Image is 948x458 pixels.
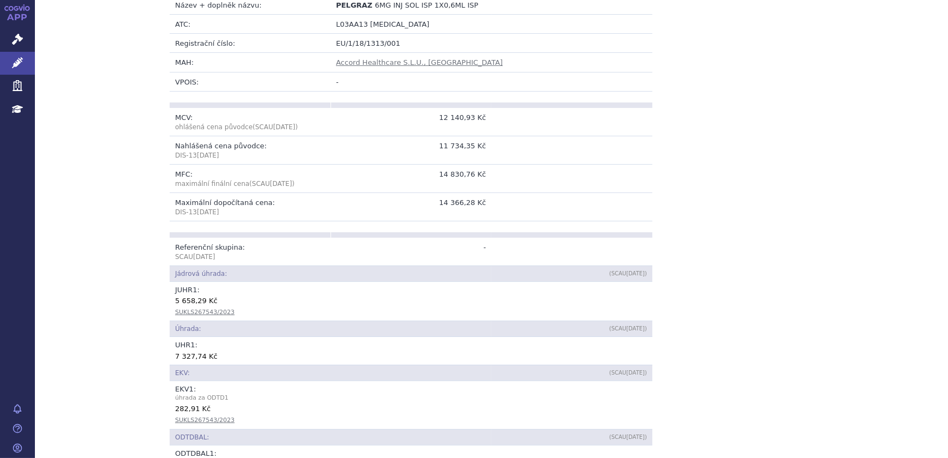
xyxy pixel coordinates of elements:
td: 14 830,76 Kč [331,164,491,192]
span: (SCAU ) [609,370,647,376]
span: [DATE] [193,253,215,261]
td: Referenční skupina: [170,238,331,266]
td: MCV: [170,108,331,136]
span: [DATE] [197,208,219,216]
span: (SCAU ) [249,180,295,188]
td: 11 734,35 Kč [331,136,491,164]
span: úhrada za ODTD [175,393,647,403]
span: [DATE] [273,123,296,131]
p: DIS-13 [175,151,325,160]
span: 6MG INJ SOL ISP 1X0,6ML ISP [375,1,478,9]
td: Registrační číslo: [170,34,331,53]
span: [DATE] [626,434,645,440]
td: 14 366,28 Kč [331,192,491,221]
div: 282,91 Kč [175,403,647,414]
td: - [331,238,491,266]
td: EKV : [170,381,652,429]
span: 1 [193,286,197,294]
span: [MEDICAL_DATA] [370,20,430,28]
a: SUKLS267543/2023 [175,417,235,424]
div: 5 658,29 Kč [175,295,647,306]
span: (SCAU ) [175,123,298,131]
td: 12 140,93 Kč [331,108,491,136]
span: [DATE] [626,270,645,276]
span: 1 [190,341,195,349]
td: VPOIS: [170,72,331,91]
span: [DATE] [626,326,645,332]
div: 7 327,74 Kč [175,351,647,361]
td: Nahlášená cena původce: [170,136,331,164]
p: DIS-13 [175,208,325,217]
td: Jádrová úhrada: [170,266,491,281]
span: 1 [189,385,194,393]
a: Accord Healthcare S.L.U., [GEOGRAPHIC_DATA] [336,58,503,67]
td: Maximální dopočítaná cena: [170,192,331,221]
td: Úhrada: [170,321,491,337]
span: (SCAU ) [609,270,647,276]
span: 1 [209,449,214,457]
p: maximální finální cena [175,179,325,189]
span: [DATE] [270,180,292,188]
td: EU/1/18/1313/001 [331,34,652,53]
td: ATC: [170,15,331,34]
td: JUHR : [170,282,652,321]
td: - [331,72,652,91]
td: UHR : [170,337,652,364]
span: 1 [225,394,229,401]
span: (SCAU ) [609,326,647,332]
span: ohlášená cena původce [175,123,253,131]
td: MAH: [170,53,331,72]
span: [DATE] [626,370,645,376]
span: PELGRAZ [336,1,373,9]
span: L03AA13 [336,20,368,28]
span: (SCAU ) [609,434,647,440]
td: EKV: [170,365,491,381]
td: MFC: [170,164,331,192]
a: SUKLS267543/2023 [175,309,235,316]
span: [DATE] [197,152,219,159]
p: SCAU [175,252,325,262]
td: ODTDBAL: [170,429,491,445]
